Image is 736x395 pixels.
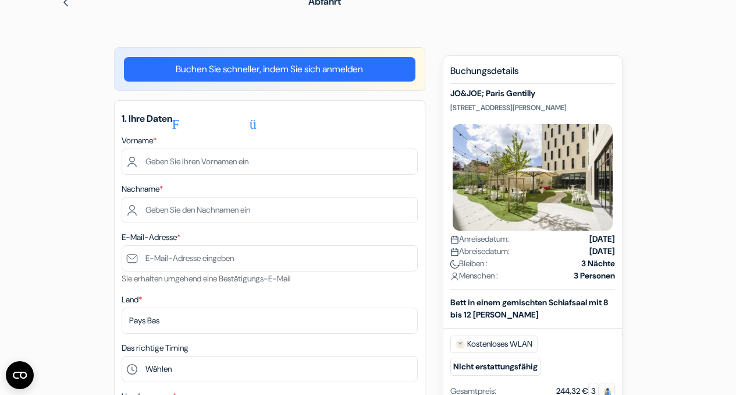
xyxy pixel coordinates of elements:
a: Fehlerübersicht [172,112,368,125]
font: [DATE] [589,234,615,244]
font: Buchen Sie schneller, indem Sie sich anmelden [176,63,363,75]
font: Menschen : [459,270,498,281]
font: Land [122,294,138,305]
font: 3 Personen [574,270,615,281]
button: CMP-Widget öffnen [6,361,34,389]
img: calendar.svg [450,248,459,256]
font: Bett in einem gemischten Schlafsaal mit 8 bis 12 [PERSON_NAME] [450,297,608,320]
font: Anreisedatum: [459,234,509,244]
img: user_icon.svg [450,272,459,281]
a: Buchen Sie schneller, indem Sie sich anmelden [124,57,415,82]
font: [DATE] [589,246,615,256]
font: Das richtige Timing [122,343,189,353]
font: [STREET_ADDRESS][PERSON_NAME] [450,103,567,112]
font: Vorname [122,135,153,146]
font: Abreisedatum: [459,246,510,256]
font: Nicht erstattungsfähig [453,361,538,372]
font: E-Mail-Adresse [122,232,177,242]
font: JO&JOE; Paris Gentilly [450,88,535,98]
img: calendar.svg [450,235,459,244]
font: Nachname [122,184,159,194]
font: Kostenloses WLAN [467,338,532,349]
input: Geben Sie den Nachnamen ein [122,197,418,223]
img: free_wifi.svg [456,340,465,349]
font: Sie erhalten umgehend eine Bestätigungs-E-Mail [122,273,291,284]
img: moon.svg [450,260,459,269]
font: Bleiben : [459,258,488,269]
font: Buchungsdetails [450,65,518,77]
font: 3 Nächte [581,258,615,269]
input: E-Mail-Adresse eingeben [122,245,418,271]
input: Geben Sie Ihren Vornamen ein [122,149,418,175]
font: 1. Ihre Daten [122,112,172,125]
font: Fehlerübersicht [172,115,368,129]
